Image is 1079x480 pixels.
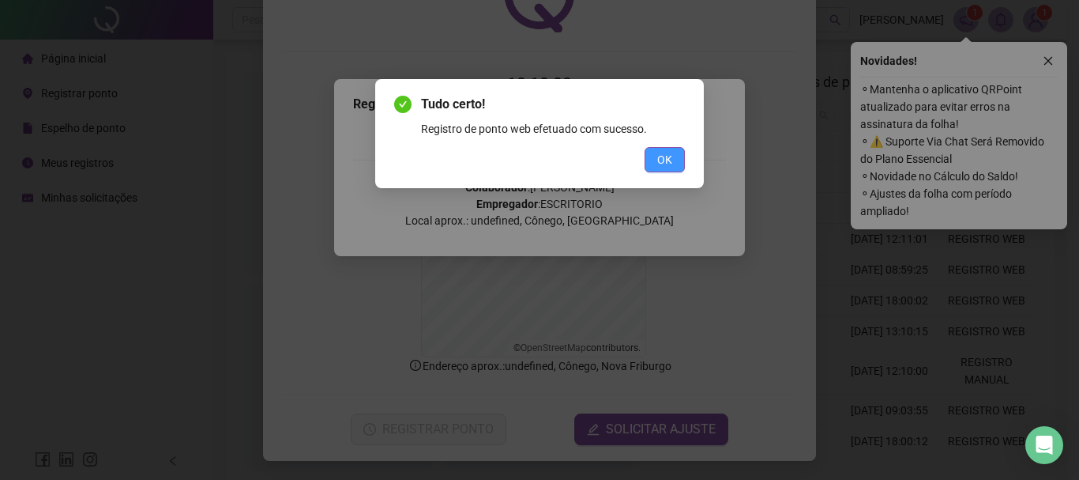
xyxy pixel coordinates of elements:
span: OK [657,151,672,168]
span: Tudo certo! [421,95,685,114]
button: OK [645,147,685,172]
span: check-circle [394,96,412,113]
div: Registro de ponto web efetuado com sucesso. [421,120,685,138]
div: Open Intercom Messenger [1025,426,1063,464]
